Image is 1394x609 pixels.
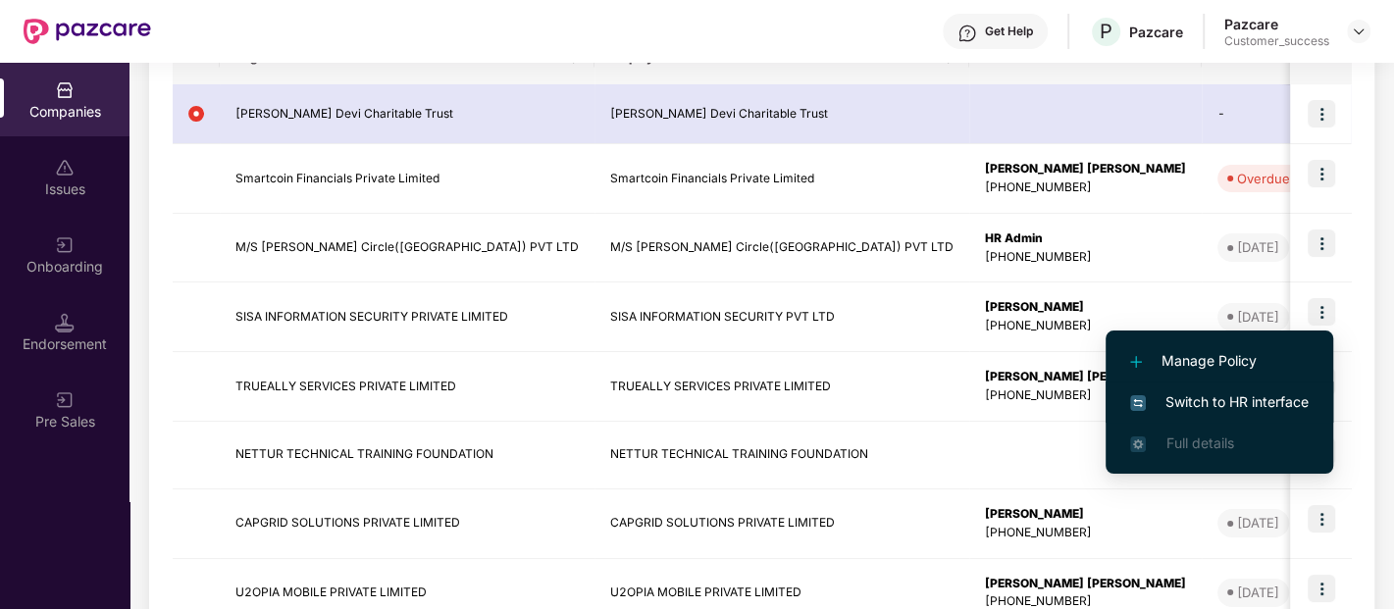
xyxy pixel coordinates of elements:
img: icon [1308,575,1335,602]
img: svg+xml;base64,PHN2ZyB3aWR0aD0iMjAiIGhlaWdodD0iMjAiIHZpZXdCb3g9IjAgMCAyMCAyMCIgZmlsbD0ibm9uZSIgeG... [55,235,75,255]
div: [PHONE_NUMBER] [985,178,1186,197]
img: svg+xml;base64,PHN2ZyB3aWR0aD0iMTQuNSIgaGVpZ2h0PSIxNC41IiB2aWV3Qm94PSIwIDAgMTYgMTYiIGZpbGw9Im5vbm... [55,313,75,332]
td: - [1202,84,1353,144]
span: Manage Policy [1130,350,1309,372]
td: SISA INFORMATION SECURITY PVT LTD [594,282,969,352]
div: [PERSON_NAME] [PERSON_NAME] [985,575,1186,593]
span: Switch to HR interface [1130,391,1309,413]
td: TRUEALLY SERVICES PRIVATE LIMITED [220,352,594,422]
td: CAPGRID SOLUTIONS PRIVATE LIMITED [220,489,594,559]
span: Full details [1165,434,1233,451]
div: Customer_success [1224,33,1329,49]
img: icon [1308,298,1335,326]
div: Pazcare [1129,23,1183,41]
div: [PERSON_NAME] [985,505,1186,524]
div: [PERSON_NAME] [PERSON_NAME] [985,368,1186,386]
img: svg+xml;base64,PHN2ZyB4bWxucz0iaHR0cDovL3d3dy53My5vcmcvMjAwMC9zdmciIHdpZHRoPSIxNi4zNjMiIGhlaWdodD... [1130,436,1146,452]
td: NETTUR TECHNICAL TRAINING FOUNDATION [220,422,594,489]
img: svg+xml;base64,PHN2ZyB4bWxucz0iaHR0cDovL3d3dy53My5vcmcvMjAwMC9zdmciIHdpZHRoPSIxMiIgaGVpZ2h0PSIxMi... [188,106,204,122]
td: SISA INFORMATION SECURITY PRIVATE LIMITED [220,282,594,352]
div: [DATE] [1237,237,1279,257]
div: [PHONE_NUMBER] [985,317,1186,335]
div: Overdue - 64d [1237,169,1327,188]
div: [DATE] [1237,583,1279,602]
div: [PHONE_NUMBER] [985,248,1186,267]
div: [PHONE_NUMBER] [985,524,1186,542]
td: [PERSON_NAME] Devi Charitable Trust [594,84,969,144]
div: [PERSON_NAME] [PERSON_NAME] [985,160,1186,178]
td: CAPGRID SOLUTIONS PRIVATE LIMITED [594,489,969,559]
div: [DATE] [1237,307,1279,327]
img: icon [1308,229,1335,257]
td: M/S [PERSON_NAME] Circle([GEOGRAPHIC_DATA]) PVT LTD [220,214,594,283]
div: [PHONE_NUMBER] [985,386,1186,405]
img: New Pazcare Logo [24,19,151,44]
div: Get Help [985,24,1033,39]
img: icon [1308,100,1335,127]
td: Smartcoin Financials Private Limited [594,144,969,214]
td: NETTUR TECHNICAL TRAINING FOUNDATION [594,422,969,489]
td: M/S [PERSON_NAME] Circle([GEOGRAPHIC_DATA]) PVT LTD [594,214,969,283]
img: svg+xml;base64,PHN2ZyB3aWR0aD0iMjAiIGhlaWdodD0iMjAiIHZpZXdCb3g9IjAgMCAyMCAyMCIgZmlsbD0ibm9uZSIgeG... [55,390,75,410]
img: svg+xml;base64,PHN2ZyB4bWxucz0iaHR0cDovL3d3dy53My5vcmcvMjAwMC9zdmciIHdpZHRoPSIxMi4yMDEiIGhlaWdodD... [1130,356,1142,368]
img: svg+xml;base64,PHN2ZyB4bWxucz0iaHR0cDovL3d3dy53My5vcmcvMjAwMC9zdmciIHdpZHRoPSIxNiIgaGVpZ2h0PSIxNi... [1130,395,1146,411]
img: icon [1308,160,1335,187]
div: [DATE] [1237,513,1279,533]
div: [PERSON_NAME] [985,298,1186,317]
div: Pazcare [1224,15,1329,33]
span: P [1100,20,1112,43]
img: svg+xml;base64,PHN2ZyBpZD0iQ29tcGFuaWVzIiB4bWxucz0iaHR0cDovL3d3dy53My5vcmcvMjAwMC9zdmciIHdpZHRoPS... [55,80,75,100]
img: svg+xml;base64,PHN2ZyBpZD0iRHJvcGRvd24tMzJ4MzIiIHhtbG5zPSJodHRwOi8vd3d3LnczLm9yZy8yMDAwL3N2ZyIgd2... [1351,24,1367,39]
td: TRUEALLY SERVICES PRIVATE LIMITED [594,352,969,422]
img: svg+xml;base64,PHN2ZyBpZD0iSGVscC0zMngzMiIgeG1sbnM9Imh0dHA6Ly93d3cudzMub3JnLzIwMDAvc3ZnIiB3aWR0aD... [957,24,977,43]
td: Smartcoin Financials Private Limited [220,144,594,214]
td: [PERSON_NAME] Devi Charitable Trust [220,84,594,144]
div: HR Admin [985,229,1186,248]
img: icon [1308,505,1335,533]
img: svg+xml;base64,PHN2ZyBpZD0iSXNzdWVzX2Rpc2FibGVkIiB4bWxucz0iaHR0cDovL3d3dy53My5vcmcvMjAwMC9zdmciIH... [55,158,75,178]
